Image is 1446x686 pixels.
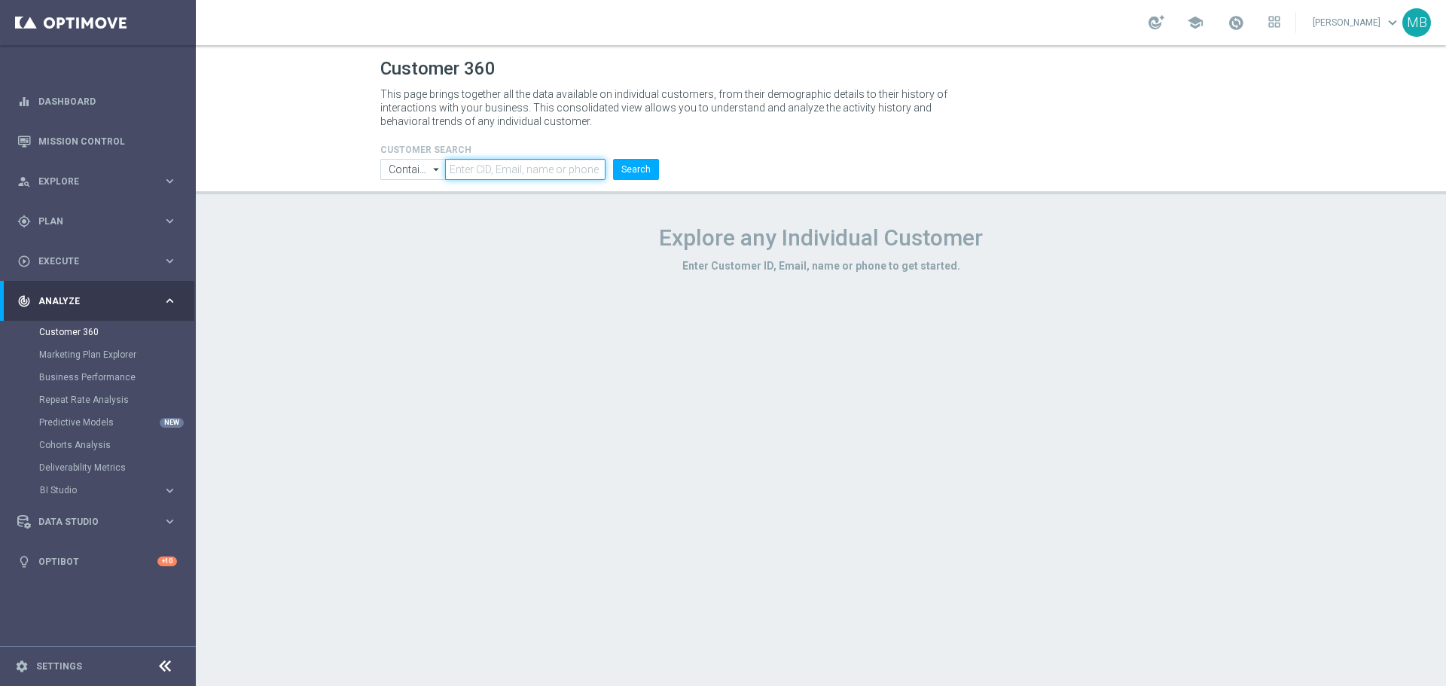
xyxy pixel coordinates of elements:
[38,541,157,581] a: Optibot
[163,514,177,529] i: keyboard_arrow_right
[163,214,177,228] i: keyboard_arrow_right
[17,556,178,568] button: lightbulb Optibot +10
[39,371,157,383] a: Business Performance
[17,136,178,148] button: Mission Control
[38,81,177,121] a: Dashboard
[1384,14,1401,31] span: keyboard_arrow_down
[613,159,659,180] button: Search
[17,96,178,108] button: equalizer Dashboard
[39,456,194,479] div: Deliverability Metrics
[17,81,177,121] div: Dashboard
[39,439,157,451] a: Cohorts Analysis
[1311,11,1402,34] a: [PERSON_NAME]keyboard_arrow_down
[38,217,163,226] span: Plan
[17,294,163,308] div: Analyze
[39,343,194,366] div: Marketing Plan Explorer
[17,255,178,267] button: play_circle_outline Execute keyboard_arrow_right
[163,254,177,268] i: keyboard_arrow_right
[17,121,177,161] div: Mission Control
[38,177,163,186] span: Explore
[163,174,177,188] i: keyboard_arrow_right
[38,257,163,266] span: Execute
[17,541,177,581] div: Optibot
[38,517,163,526] span: Data Studio
[17,175,31,188] i: person_search
[39,366,194,389] div: Business Performance
[163,294,177,308] i: keyboard_arrow_right
[445,159,606,180] input: Enter CID, Email, name or phone
[17,295,178,307] button: track_changes Analyze keyboard_arrow_right
[39,479,194,502] div: BI Studio
[39,394,157,406] a: Repeat Rate Analysis
[39,321,194,343] div: Customer 360
[380,145,659,155] h4: CUSTOMER SEARCH
[429,160,444,179] i: arrow_drop_down
[380,58,1261,80] h1: Customer 360
[17,255,163,268] div: Execute
[17,215,178,227] button: gps_fixed Plan keyboard_arrow_right
[17,255,31,268] i: play_circle_outline
[17,215,31,228] i: gps_fixed
[380,87,960,128] p: This page brings together all the data available on individual customers, from their demographic ...
[163,483,177,498] i: keyboard_arrow_right
[17,215,163,228] div: Plan
[17,294,31,308] i: track_changes
[39,462,157,474] a: Deliverability Metrics
[40,486,163,495] div: BI Studio
[39,389,194,411] div: Repeat Rate Analysis
[17,175,163,188] div: Explore
[157,556,177,566] div: +10
[1402,8,1431,37] div: MB
[380,159,445,180] input: Contains
[39,416,157,428] a: Predictive Models
[17,555,31,569] i: lightbulb
[39,326,157,338] a: Customer 360
[17,515,163,529] div: Data Studio
[17,516,178,528] button: Data Studio keyboard_arrow_right
[39,484,178,496] button: BI Studio keyboard_arrow_right
[1187,14,1203,31] span: school
[17,95,31,108] i: equalizer
[39,411,194,434] div: Predictive Models
[38,121,177,161] a: Mission Control
[40,486,148,495] span: BI Studio
[39,349,157,361] a: Marketing Plan Explorer
[17,175,178,188] button: person_search Explore keyboard_arrow_right
[15,660,29,673] i: settings
[38,297,163,306] span: Analyze
[39,434,194,456] div: Cohorts Analysis
[160,418,184,428] div: NEW
[36,662,82,671] a: Settings
[380,259,1261,273] h3: Enter Customer ID, Email, name or phone to get started.
[380,224,1261,252] h1: Explore any Individual Customer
